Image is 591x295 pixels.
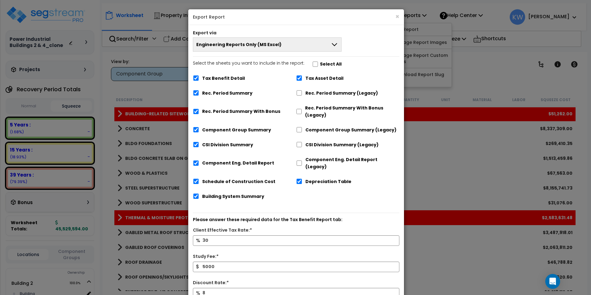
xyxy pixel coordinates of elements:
label: CSI Division Summary (Legacy) [305,141,379,148]
label: CSI Division Summary [202,141,253,148]
p: Select the sheets you want to include in the report: [193,60,304,67]
span: % [196,237,200,244]
label: Component Eng. Detail Report [202,160,274,167]
span: $ [196,263,199,270]
label: Component Eng. Detail Report (Legacy) [305,156,399,170]
label: Component Group Summary (Legacy) [305,126,397,134]
label: Tax Benefit Detail [202,75,245,82]
label: Rec. Period Summary With Bonus (Legacy) [305,105,399,119]
label: Tax Asset Detail [305,75,343,82]
input: Select the sheets you want to include in the report:Select All [312,62,318,67]
label: Rec. Period Summary With Bonus [202,108,280,115]
span: Engineering Reports Only (MS Excel) [196,41,282,48]
label: Client Effective Tax Rate:* [193,227,252,234]
label: Discount Rate:* [193,279,229,286]
label: Rec. Period Summary [202,90,253,97]
p: Please answer these required data for the Tax Benefit Report tab: [193,216,399,224]
label: Study Fee:* [193,253,219,260]
label: Building System Summary [202,193,264,200]
button: × [395,13,399,20]
button: Engineering Reports Only (MS Excel) [193,37,342,52]
label: Select All [320,61,342,68]
label: Component Group Summary [202,126,271,134]
label: Depreciation Table [305,178,351,185]
label: Schedule of Construction Cost [202,178,275,185]
label: Export via [193,30,216,36]
div: Open Intercom Messenger [545,274,560,289]
h5: Export Report [193,14,399,20]
label: Rec. Period Summary (Legacy) [305,90,378,97]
